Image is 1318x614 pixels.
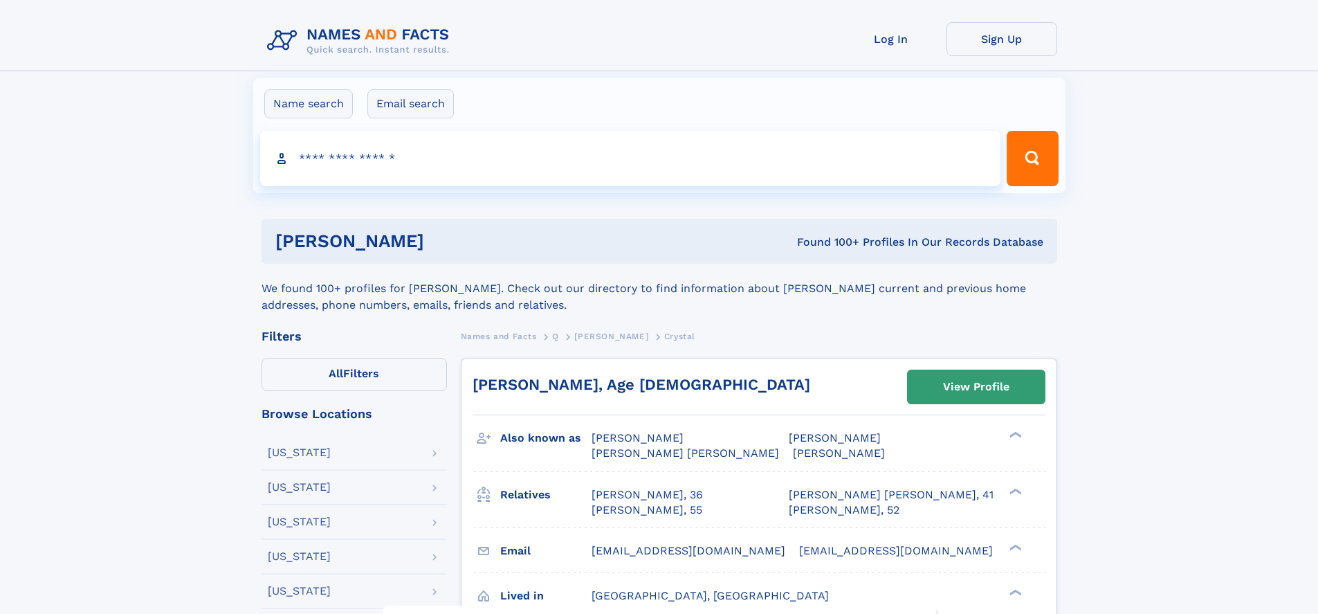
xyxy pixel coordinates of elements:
div: [US_STATE] [268,551,331,562]
label: Filters [262,358,447,391]
input: search input [260,131,1001,186]
span: [EMAIL_ADDRESS][DOMAIN_NAME] [799,544,993,557]
div: Browse Locations [262,408,447,420]
span: All [329,367,343,380]
label: Email search [367,89,454,118]
div: [US_STATE] [268,482,331,493]
div: ❯ [1006,487,1023,496]
img: Logo Names and Facts [262,22,461,60]
div: ❯ [1006,588,1023,597]
span: [PERSON_NAME] [592,431,684,444]
h3: Relatives [500,483,592,507]
span: Q [552,332,559,341]
a: Q [552,327,559,345]
div: [US_STATE] [268,447,331,458]
span: [GEOGRAPHIC_DATA], [GEOGRAPHIC_DATA] [592,589,829,602]
h3: Lived in [500,584,592,608]
a: [PERSON_NAME] [574,327,648,345]
span: [PERSON_NAME] [789,431,881,444]
span: [EMAIL_ADDRESS][DOMAIN_NAME] [592,544,785,557]
a: Sign Up [946,22,1057,56]
h3: Email [500,539,592,563]
h3: Also known as [500,426,592,450]
span: Crystal [664,332,695,341]
a: [PERSON_NAME] [PERSON_NAME], 41 [789,487,994,503]
a: Log In [836,22,946,56]
label: Name search [264,89,353,118]
div: [US_STATE] [268,586,331,597]
div: ❯ [1006,431,1023,440]
a: Names and Facts [461,327,537,345]
h1: [PERSON_NAME] [275,233,611,250]
a: [PERSON_NAME], 52 [789,503,899,518]
a: View Profile [908,370,1045,404]
a: [PERSON_NAME], 36 [592,487,703,503]
span: [PERSON_NAME] [PERSON_NAME] [592,446,779,460]
div: [US_STATE] [268,516,331,527]
div: View Profile [943,371,1009,403]
div: Filters [262,330,447,343]
span: [PERSON_NAME] [574,332,648,341]
a: [PERSON_NAME], Age [DEMOGRAPHIC_DATA] [473,376,810,393]
div: We found 100+ profiles for [PERSON_NAME]. Check out our directory to find information about [PERS... [262,264,1057,314]
button: Search Button [1007,131,1058,186]
a: [PERSON_NAME], 55 [592,503,702,518]
div: ❯ [1006,543,1023,552]
div: Found 100+ Profiles In Our Records Database [610,235,1043,250]
span: [PERSON_NAME] [793,446,885,460]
